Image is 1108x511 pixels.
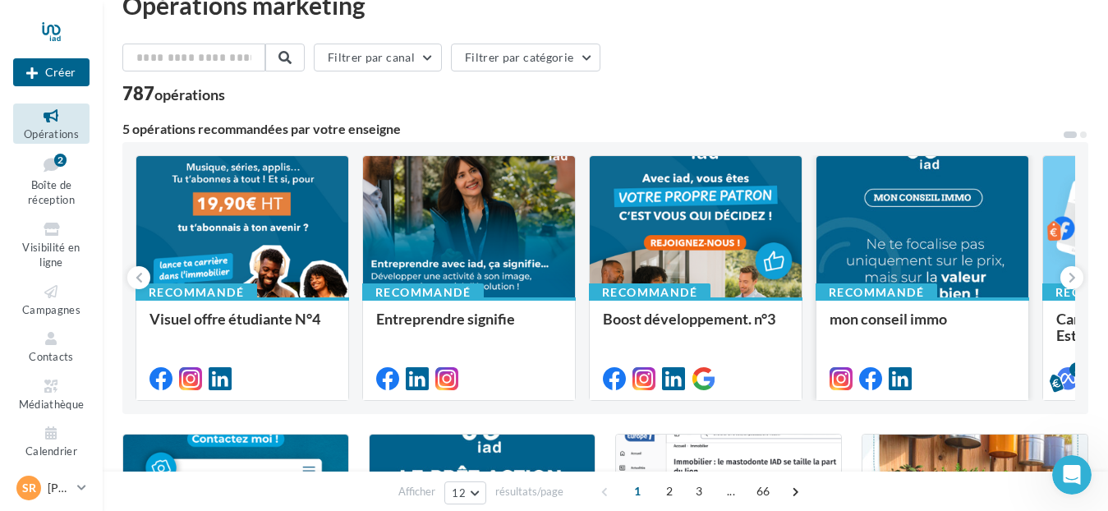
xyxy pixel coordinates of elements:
span: Visibilité en ligne [22,241,80,269]
button: 12 [444,481,486,504]
span: ... [718,478,744,504]
span: mon conseil immo [830,310,947,328]
div: Recommandé [816,283,937,302]
button: Créer [13,58,90,86]
a: Médiathèque [13,374,90,414]
div: Recommandé [589,283,710,302]
a: Boîte de réception2 [13,150,90,210]
span: Calendrier [25,444,77,458]
a: Opérations [13,104,90,144]
button: Filtrer par catégorie [451,44,600,71]
a: SR [PERSON_NAME] [13,472,90,504]
span: SR [22,480,36,496]
a: Visibilité en ligne [13,217,90,273]
div: 787 [122,85,225,103]
div: 2 [54,154,67,167]
span: résultats/page [495,484,563,499]
span: Afficher [398,484,435,499]
a: Contacts [13,326,90,366]
span: Opérations [24,127,79,140]
span: Visuel offre étudiante N°4 [149,310,320,328]
p: [PERSON_NAME] [48,480,71,496]
span: Campagnes [22,303,80,316]
span: Boost développement. n°3 [603,310,775,328]
div: opérations [154,87,225,102]
div: 5 [1069,362,1084,377]
iframe: Intercom live chat [1052,455,1092,495]
span: 66 [750,478,777,504]
span: 12 [452,486,466,499]
a: Calendrier [13,421,90,461]
span: Entreprendre signifie [376,310,515,328]
span: Contacts [29,350,74,363]
div: 5 opérations recommandées par votre enseigne [122,122,1062,136]
span: 2 [656,478,683,504]
div: Nouvelle campagne [13,58,90,86]
div: Recommandé [362,283,484,302]
a: Campagnes [13,279,90,320]
span: Boîte de réception [28,178,75,207]
span: 1 [624,478,651,504]
div: Recommandé [136,283,257,302]
span: 3 [686,478,712,504]
span: Médiathèque [19,398,85,411]
button: Filtrer par canal [314,44,442,71]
